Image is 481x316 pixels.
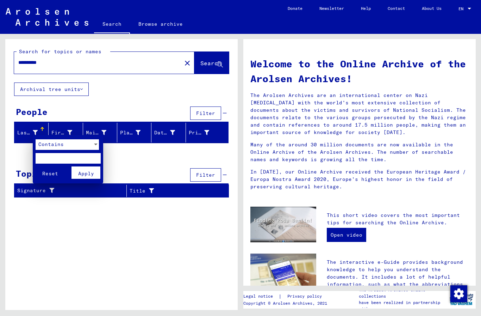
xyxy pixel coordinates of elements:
[38,141,64,147] span: Contains
[78,170,94,177] span: Apply
[42,170,58,177] span: Reset
[71,166,101,179] button: Apply
[36,166,65,179] button: Reset
[450,285,467,302] img: Zustimmung ändern
[450,285,467,302] div: Zustimmung ändern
